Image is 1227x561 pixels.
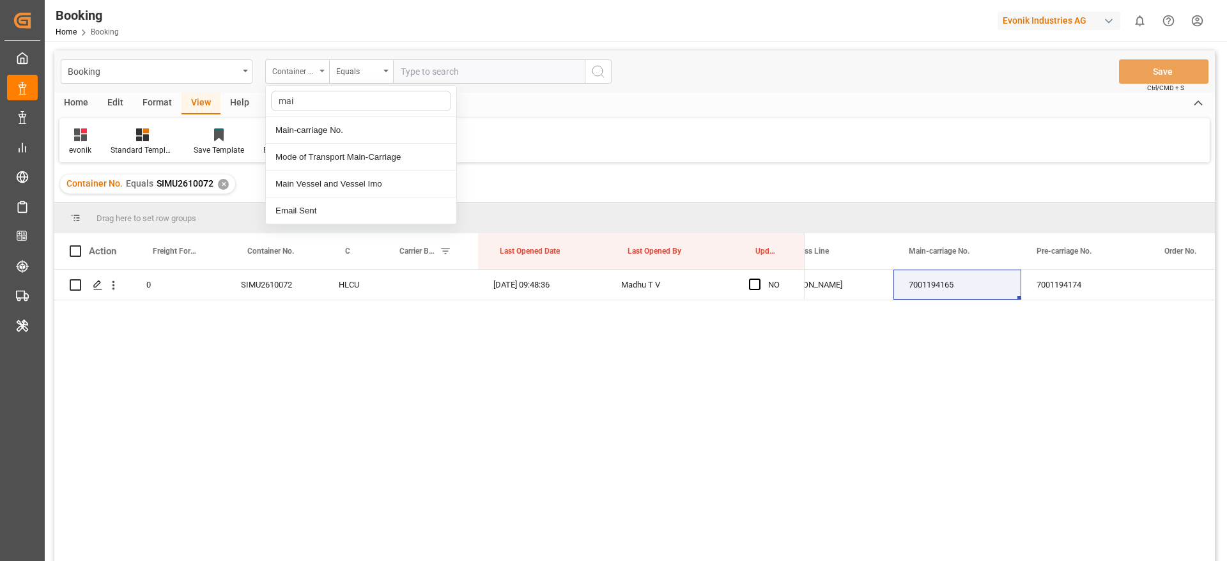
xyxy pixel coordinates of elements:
[218,179,229,190] div: ✕
[393,59,585,84] input: Type to search
[247,247,294,256] span: Container No.
[68,63,238,79] div: Booking
[111,144,174,156] div: Standard Templates
[153,247,199,256] span: Freight Forwarder's Reference No.
[329,59,393,84] button: open menu
[226,270,323,300] div: SIMU2610072
[998,8,1125,33] button: Evonik Industries AG
[766,270,893,300] div: [PERSON_NAME]
[336,63,380,77] div: Equals
[266,144,456,171] div: Mode of Transport Main-Carriage
[220,93,259,114] div: Help
[194,144,244,156] div: Save Template
[755,247,778,256] span: Update Last Opened By
[89,245,116,257] div: Action
[61,59,252,84] button: open menu
[54,93,98,114] div: Home
[768,270,789,300] div: NO
[56,27,77,36] a: Home
[628,247,681,256] span: Last Opened By
[998,12,1120,30] div: Evonik Industries AG
[266,117,456,144] div: Main-carriage No.
[399,247,435,256] span: Carrier Booking No.
[1021,270,1149,300] div: 7001194174
[56,6,119,25] div: Booking
[1119,59,1208,84] button: Save
[323,270,378,300] div: HLCU
[606,270,734,300] div: Madhu T V
[500,247,560,256] span: Last Opened Date
[69,144,91,156] div: evonik
[1147,83,1184,93] span: Ctrl/CMD + S
[1164,247,1196,256] span: Order No.
[585,59,612,84] button: search button
[781,247,829,256] span: Business Line
[893,270,1021,300] div: 7001194165
[266,171,456,197] div: Main Vessel and Vessel Imo
[265,59,329,84] button: close menu
[131,270,226,300] div: 0
[98,93,133,114] div: Edit
[66,178,123,188] span: Container No.
[1125,6,1154,35] button: show 0 new notifications
[1154,6,1183,35] button: Help Center
[909,247,969,256] span: Main-carriage No.
[133,93,181,114] div: Format
[96,213,196,223] span: Drag here to set row groups
[181,93,220,114] div: View
[263,144,316,156] div: Reset Template
[1037,247,1092,256] span: Pre-carriage No.
[54,270,805,300] div: Press SPACE to select this row.
[478,270,606,300] div: [DATE] 09:48:36
[266,197,456,224] div: Email Sent
[157,178,213,188] span: SIMU2610072
[271,91,451,111] input: Search
[272,63,316,77] div: Container No.
[345,247,351,256] span: Carrier SCAC
[126,178,153,188] span: Equals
